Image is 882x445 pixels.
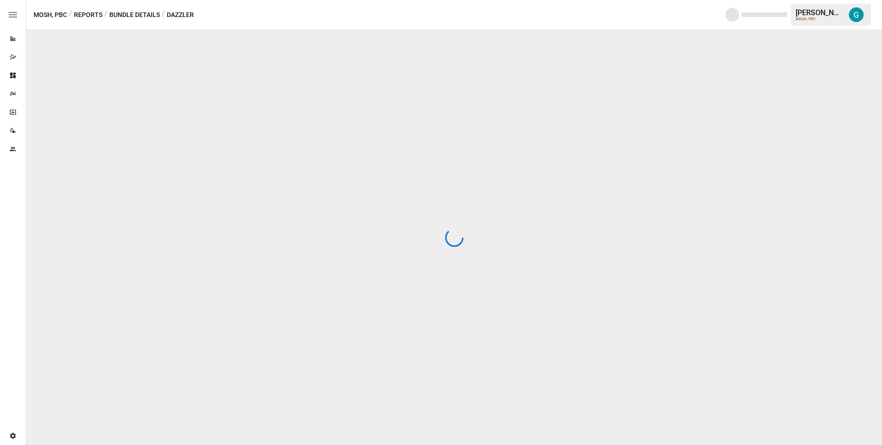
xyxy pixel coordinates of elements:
button: Bundle Details [109,9,160,21]
button: MOSH, PBC [34,9,67,21]
button: Gavin Acres [843,2,869,28]
img: Gavin Acres [849,7,864,22]
div: MOSH, PBC [796,17,843,21]
button: Reports [74,9,102,21]
div: / [162,9,165,21]
div: / [69,9,72,21]
div: / [104,9,107,21]
div: [PERSON_NAME] [796,8,843,17]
